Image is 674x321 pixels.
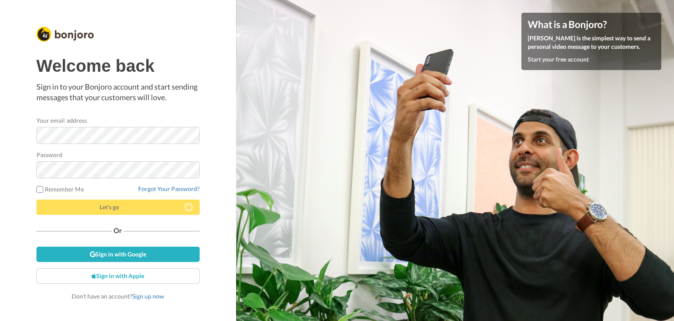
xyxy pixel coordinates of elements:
[36,247,200,262] a: Sign in with Google
[36,82,200,103] p: Sign in to your Bonjoro account and start sending messages that your customers will love.
[100,203,119,211] span: Let's go
[36,116,87,125] label: Your email address
[112,228,124,234] span: Or
[36,150,63,159] label: Password
[138,185,200,192] a: Forgot Your Password?
[528,34,655,51] p: [PERSON_NAME] is the simplest way to send a personal video message to your customers.
[72,293,164,300] span: Don’t have an account?
[36,186,43,193] input: Remember Me
[132,293,164,300] a: Sign up now
[36,200,200,215] button: Let's go
[36,185,84,194] label: Remember Me
[36,268,200,284] a: Sign in with Apple
[36,56,200,75] h1: Welcome back
[528,19,655,30] h4: What is a Bonjoro?
[528,56,589,63] a: Start your free account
